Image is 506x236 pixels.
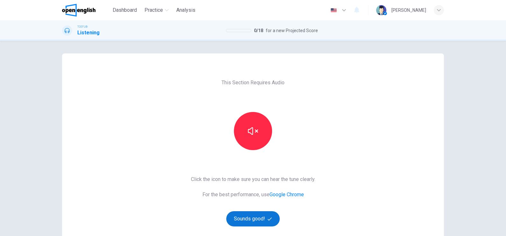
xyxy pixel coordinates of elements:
div: [PERSON_NAME] [391,6,426,14]
img: Profile picture [376,5,386,15]
button: Practice [142,4,171,16]
button: Dashboard [110,4,139,16]
span: Practice [144,6,163,14]
span: Click the icon to make sure you can hear the tune clearly. [191,176,315,183]
img: en [330,8,338,13]
img: OpenEnglish logo [62,4,95,17]
span: TOEFL® [77,24,88,29]
span: For the best performance, use [191,191,315,198]
span: This Section Requires Audio [221,79,285,87]
a: Google Chrome [270,191,304,198]
h1: Listening [77,29,100,37]
button: Analysis [174,4,198,16]
span: Dashboard [113,6,137,14]
span: 0 / 18 [254,27,263,34]
a: OpenEnglish logo [62,4,110,17]
span: Analysis [176,6,195,14]
span: for a new Projected Score [266,27,318,34]
button: Sounds good! [226,211,280,226]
